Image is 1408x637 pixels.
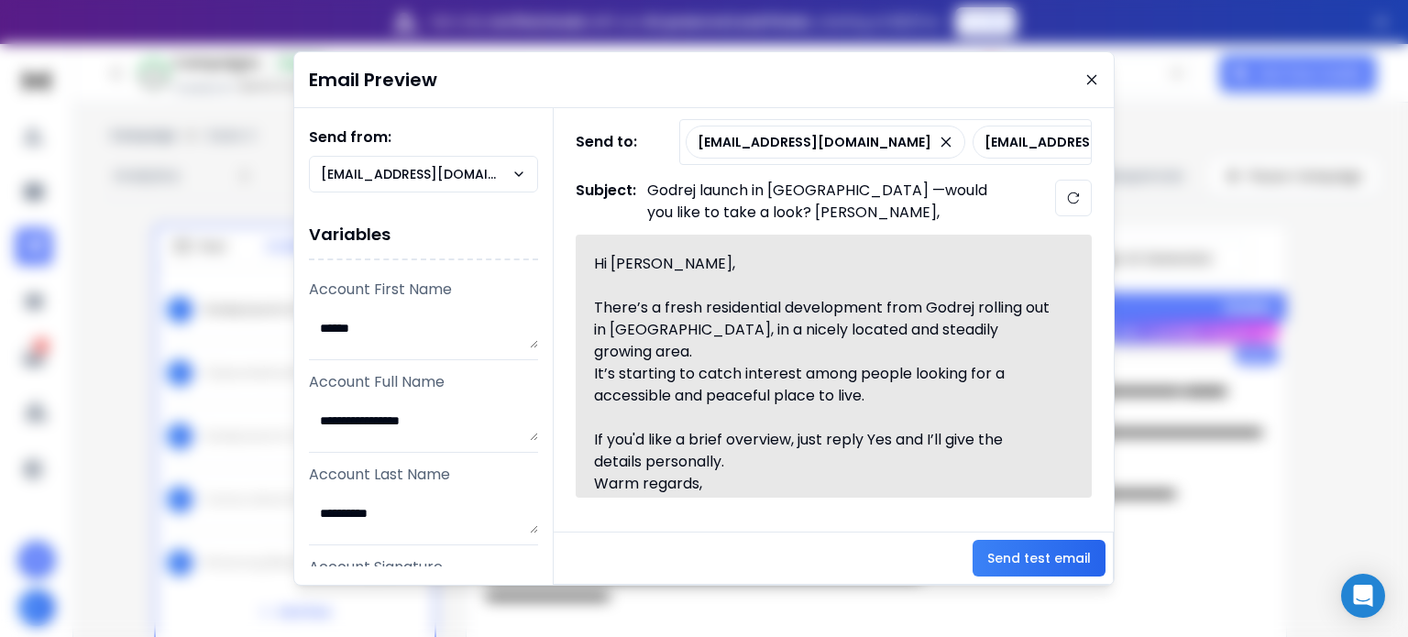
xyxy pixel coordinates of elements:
p: [EMAIL_ADDRESS][DOMAIN_NAME] [321,165,511,183]
p: Godrej launch in [GEOGRAPHIC_DATA] —would you like to take a look? [PERSON_NAME], [647,180,1014,224]
p: Account Signature [309,556,538,578]
h1: Send to: [576,131,649,153]
h1: Variables [309,211,538,260]
h1: Email Preview [309,67,437,93]
p: Account Full Name [309,371,538,393]
button: Send test email [973,540,1105,577]
div: Open Intercom Messenger [1341,574,1385,618]
p: [EMAIL_ADDRESS][DOMAIN_NAME] [984,133,1218,151]
div: Hi [PERSON_NAME], There’s a fresh residential development from Godrej rolling out in [GEOGRAPHIC_... [594,253,1052,480]
p: Account First Name [309,279,538,301]
h1: Subject: [576,180,636,224]
p: [EMAIL_ADDRESS][DOMAIN_NAME] [698,133,931,151]
p: Account Last Name [309,464,538,486]
h1: Send from: [309,126,538,148]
